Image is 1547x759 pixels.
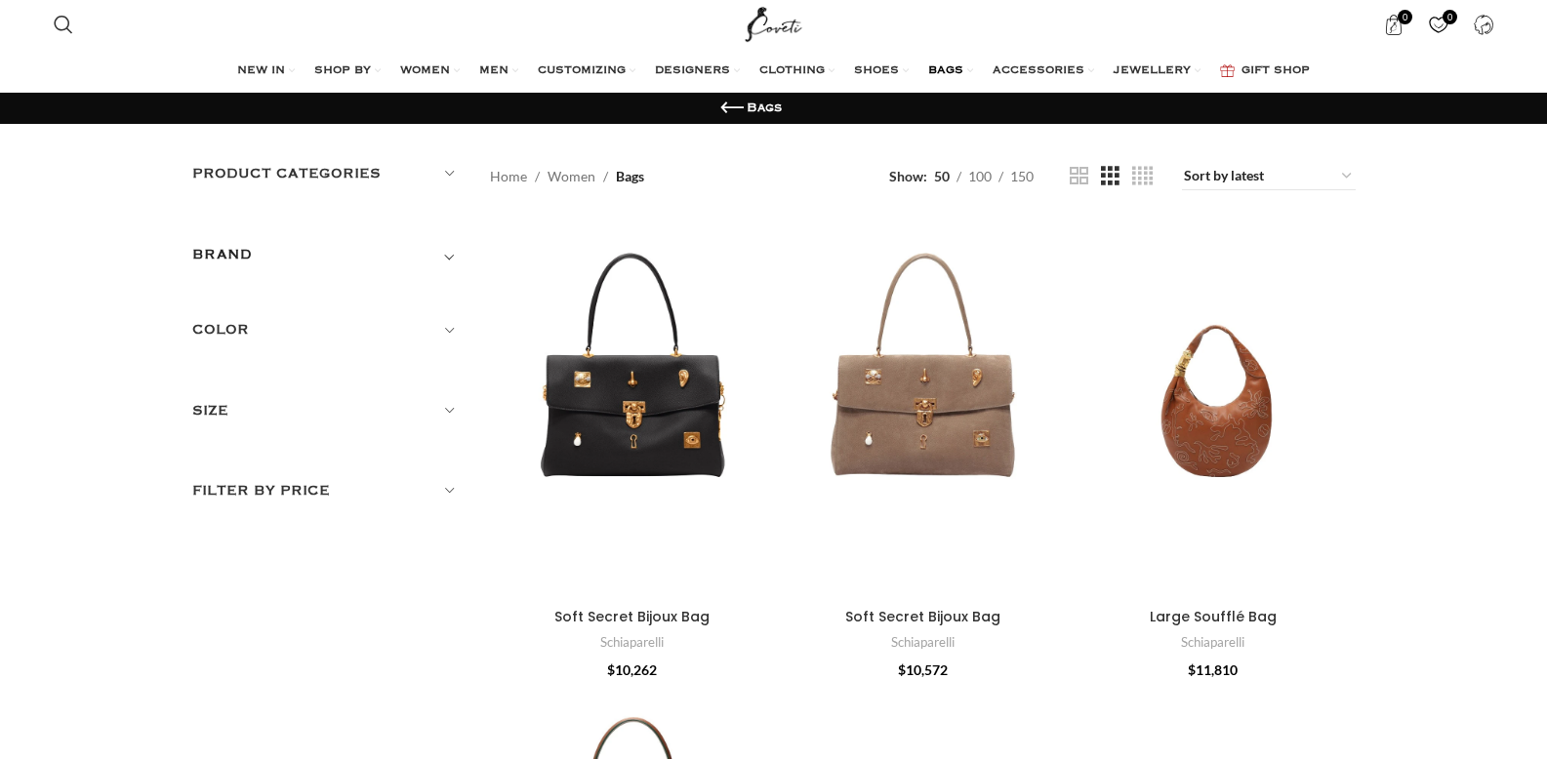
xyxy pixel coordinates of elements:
img: GiftBag [1220,64,1235,77]
div: My Wishlist [1418,5,1458,44]
a: CUSTOMIZING [538,52,635,91]
span: CUSTOMIZING [538,63,626,79]
span: BAGS [928,63,963,79]
a: Soft Secret Bijoux Bag [554,607,710,626]
a: GIFT SHOP [1220,52,1310,91]
a: Grid view 4 [1132,164,1153,188]
a: Go back [717,94,747,123]
nav: Breadcrumb [490,166,644,187]
a: 0 [1373,5,1413,44]
span: 0 [1398,10,1412,24]
a: ACCESSORIES [993,52,1094,91]
a: Site logo [741,15,806,31]
a: MEN [479,52,518,91]
span: SHOES [854,63,899,79]
span: NEW IN [237,63,285,79]
a: Soft Secret Bijoux Bag [490,220,775,599]
bdi: 10,572 [898,661,948,678]
a: 150 [1003,166,1040,187]
h5: Filter by price [192,480,462,501]
span: $ [898,661,906,678]
bdi: 11,810 [1188,661,1238,678]
span: CLOTHING [759,63,825,79]
span: SHOP BY [314,63,371,79]
span: 0 [1443,10,1457,24]
span: GIFT SHOP [1242,63,1310,79]
div: Main navigation [44,52,1504,91]
span: $ [1188,661,1196,678]
div: Toggle filter [192,243,462,278]
a: Large Soufflé Bag [1071,220,1356,599]
a: Grid view 3 [1101,164,1120,188]
span: 100 [968,168,992,184]
a: Schiaparelli [891,633,955,652]
span: WOMEN [400,63,450,79]
span: $ [607,661,615,678]
a: Schiaparelli [600,633,664,652]
a: Soft Secret Bijoux Bag [781,220,1066,599]
a: Schiaparelli [1181,633,1244,652]
a: Search [44,5,83,44]
span: ACCESSORIES [993,63,1084,79]
span: JEWELLERY [1114,63,1191,79]
span: 150 [1010,168,1034,184]
a: JEWELLERY [1114,52,1201,91]
h1: Bags [747,100,782,117]
span: Show [889,166,927,187]
a: SHOP BY [314,52,381,91]
bdi: 10,262 [607,661,657,678]
a: Grid view 2 [1070,164,1088,188]
a: 0 [1418,5,1458,44]
select: Shop order [1182,163,1356,190]
a: Large Soufflé Bag [1150,607,1277,626]
a: 100 [961,166,998,187]
span: MEN [479,63,509,79]
a: Home [490,166,527,187]
h5: BRAND [192,244,253,265]
a: CLOTHING [759,52,835,91]
span: 50 [934,168,950,184]
h5: Size [192,400,462,421]
a: WOMEN [400,52,460,91]
span: DESIGNERS [655,63,730,79]
a: BAGS [928,52,973,91]
a: 50 [927,166,957,187]
a: Women [548,166,595,187]
span: Bags [616,166,644,187]
a: NEW IN [237,52,295,91]
h5: Product categories [192,163,462,184]
a: Soft Secret Bijoux Bag [845,607,1000,626]
a: DESIGNERS [655,52,740,91]
h5: Color [192,319,462,340]
a: SHOES [854,52,909,91]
